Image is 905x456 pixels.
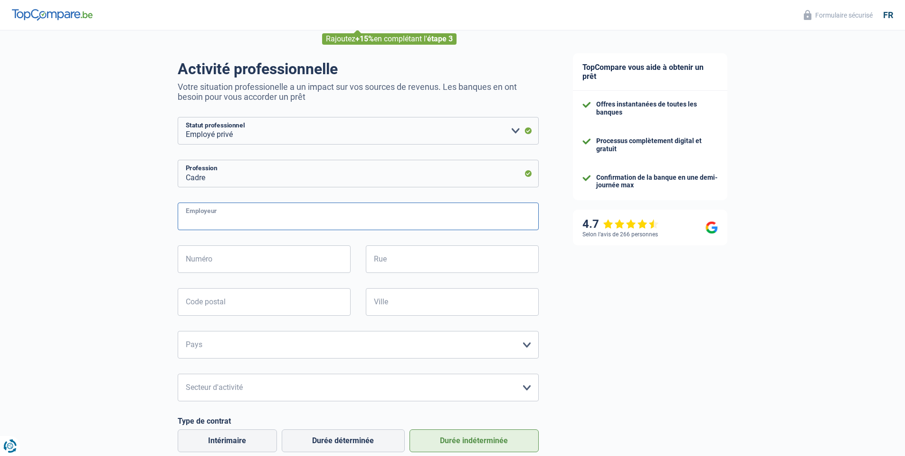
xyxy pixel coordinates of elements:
label: Durée déterminée [282,429,405,452]
div: Processus complètement digital et gratuit [596,137,718,153]
div: 4.7 [582,217,659,231]
span: +15% [355,34,374,43]
p: Votre situation professionelle a un impact sur vos sources de revenus. Les banques en ont besoin ... [178,82,539,102]
div: fr [883,10,893,20]
span: étape 3 [427,34,453,43]
img: TopCompare Logo [12,9,93,20]
label: Durée indéterminée [410,429,539,452]
div: Selon l’avis de 266 personnes [582,231,658,238]
h1: Activité professionnelle [178,60,539,78]
label: Intérimaire [178,429,277,452]
div: Rajoutez en complétant l' [322,33,457,45]
div: Offres instantanées de toutes les banques [596,100,718,116]
div: Confirmation de la banque en une demi-journée max [596,174,718,190]
div: TopCompare vous aide à obtenir un prêt [573,53,727,91]
button: Formulaire sécurisé [798,7,878,23]
label: Type de contrat [178,417,539,426]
